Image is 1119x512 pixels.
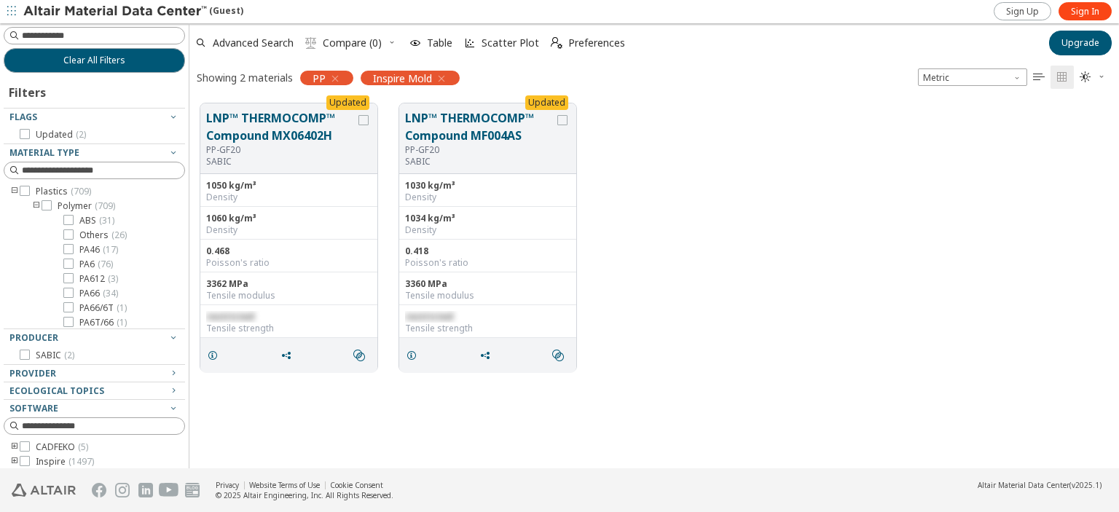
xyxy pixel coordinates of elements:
div: © 2025 Altair Engineering, Inc. All Rights Reserved. [216,490,393,500]
button: Clear All Filters [4,48,185,73]
button: Material Type [4,144,185,162]
img: Altair Engineering [12,484,76,497]
span: Inspire [36,456,94,468]
div: 1050 kg/m³ [206,180,372,192]
span: Sign In [1071,6,1099,17]
span: ( 2 ) [76,128,86,141]
span: PA66/6T [79,302,127,314]
span: Software [9,402,58,414]
button: Similar search [546,341,576,370]
span: ( 5 ) [78,441,88,453]
i:  [551,37,562,49]
span: restricted [206,310,254,323]
span: Scatter Plot [482,38,539,48]
span: PP [313,71,326,84]
span: Sign Up [1006,6,1039,17]
span: SABIC [36,350,74,361]
button: Tile View [1051,66,1074,89]
div: 3360 MPa [405,278,570,290]
button: Flags [4,109,185,126]
span: Material Type [9,146,79,159]
span: ( 709 ) [71,185,91,197]
i:  [353,350,365,361]
p: SABIC [206,156,356,168]
div: Updated [525,95,568,110]
img: Altair Material Data Center [23,4,209,19]
button: Table View [1027,66,1051,89]
span: ( 2 ) [64,349,74,361]
span: ( 26 ) [111,229,127,241]
a: Website Terms of Use [249,480,320,490]
button: Share [274,341,305,370]
button: LNP™ THERMOCOMP™ Compound MX06402H [206,109,356,144]
div: (Guest) [23,4,243,19]
span: Plastics [36,186,91,197]
i:  [1033,71,1045,83]
button: Share [473,341,503,370]
span: Altair Material Data Center [978,480,1069,490]
div: Unit System [918,68,1027,86]
span: Ecological Topics [9,385,104,397]
span: PA6T/66 [79,317,127,328]
div: 1030 kg/m³ [405,180,570,192]
div: 0.418 [405,245,570,257]
i: toogle group [9,441,20,453]
span: Advanced Search [213,38,294,48]
span: ( 31 ) [99,214,114,227]
span: Updated [36,129,86,141]
div: Tensile modulus [206,290,372,302]
i:  [305,37,317,49]
i: toogle group [9,456,20,468]
div: Poisson's ratio [405,257,570,269]
span: CADFEKO [36,441,88,453]
div: (v2025.1) [978,480,1102,490]
span: Table [427,38,452,48]
a: Sign In [1059,2,1112,20]
span: restricted [405,310,453,323]
div: 3362 MPa [206,278,372,290]
button: Ecological Topics [4,382,185,400]
button: Upgrade [1049,31,1112,55]
span: Metric [918,68,1027,86]
span: Others [79,229,127,241]
div: Tensile modulus [405,290,570,302]
span: ( 3 ) [108,272,118,285]
span: Upgrade [1061,37,1099,49]
div: Filters [4,73,53,108]
span: Polymer [58,200,115,212]
button: Details [399,341,430,370]
span: ABS [79,215,114,227]
div: Updated [326,95,369,110]
span: ( 1497 ) [68,455,94,468]
button: Theme [1074,66,1112,89]
button: Producer [4,329,185,347]
span: Clear All Filters [63,55,125,66]
span: Preferences [568,38,625,48]
span: Producer [9,331,58,344]
span: PA46 [79,244,118,256]
i: toogle group [31,200,42,212]
div: 1060 kg/m³ [206,213,372,224]
a: Cookie Consent [330,480,383,490]
div: Tensile strength [405,323,570,334]
div: Tensile strength [206,323,372,334]
div: Density [206,192,372,203]
div: Poisson's ratio [206,257,372,269]
div: 0.468 [206,245,372,257]
div: PP-GF20 [405,144,554,156]
span: ( 1 ) [117,316,127,328]
i:  [1056,71,1068,83]
span: ( 17 ) [103,243,118,256]
button: Details [200,341,231,370]
span: ( 34 ) [103,287,118,299]
button: LNP™ THERMOCOMP™ Compound MF004AS [405,109,554,144]
button: Software [4,400,185,417]
div: Density [405,192,570,203]
button: Provider [4,365,185,382]
div: PP-GF20 [206,144,356,156]
p: SABIC [405,156,554,168]
span: PA612 [79,273,118,285]
span: ( 1 ) [117,302,127,314]
span: PA6 [79,259,113,270]
span: ( 76 ) [98,258,113,270]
